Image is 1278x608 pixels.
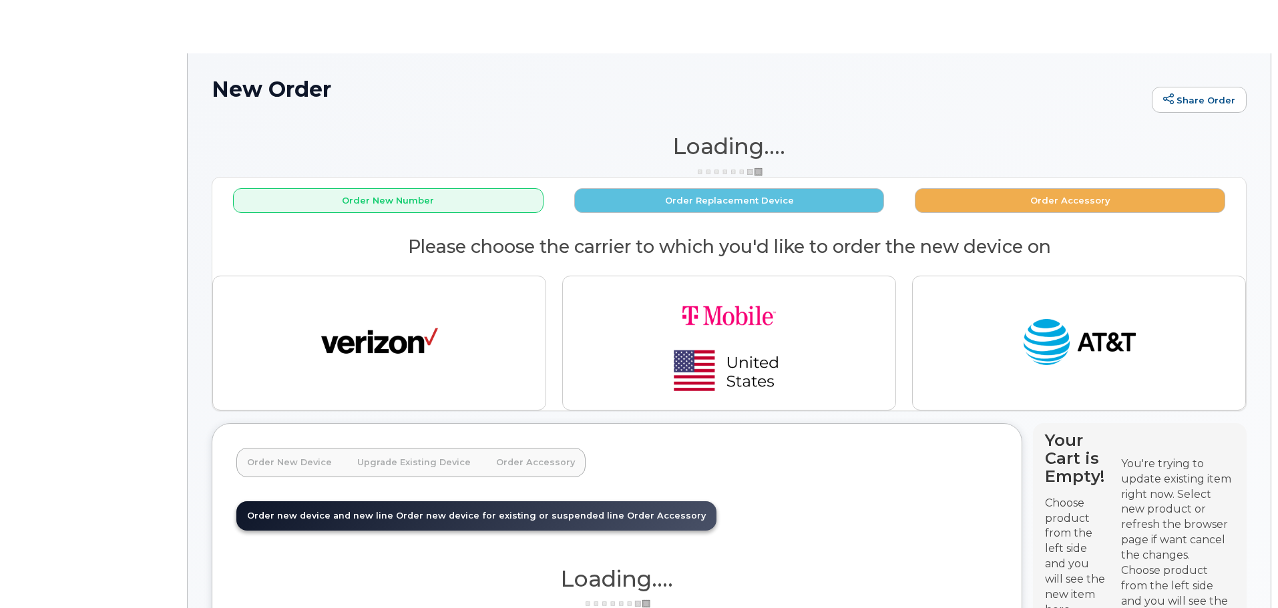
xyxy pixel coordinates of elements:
a: Order Accessory [485,448,586,477]
button: Order Accessory [915,188,1225,213]
a: Upgrade Existing Device [347,448,481,477]
h4: Your Cart is Empty! [1045,431,1109,485]
h1: Loading.... [236,567,998,591]
a: Share Order [1152,87,1247,113]
span: Order Accessory [627,511,706,521]
h1: Loading.... [212,134,1247,158]
a: Order New Device [236,448,343,477]
h2: Please choose the carrier to which you'd like to order the new device on [212,237,1246,257]
img: ajax-loader-3a6953c30dc77f0bf724df975f13086db4f4c1262e45940f03d1251963f1bf2e.gif [696,167,763,177]
img: at_t-fb3d24644a45acc70fc72cc47ce214d34099dfd970ee3ae2334e4251f9d920fd.png [1021,313,1138,373]
span: Order new device for existing or suspended line [396,511,624,521]
h1: New Order [212,77,1145,101]
button: Order Replacement Device [574,188,885,213]
img: verizon-ab2890fd1dd4a6c9cf5f392cd2db4626a3dae38ee8226e09bcb5c993c4c79f81.png [321,313,438,373]
button: Order New Number [233,188,544,213]
div: You're trying to update existing item right now. Select new product or refresh the browser page i... [1121,457,1235,563]
span: Order new device and new line [247,511,393,521]
img: t-mobile-78392d334a420d5b7f0e63d4fa81f6287a21d394dc80d677554bb55bbab1186f.png [636,287,823,399]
